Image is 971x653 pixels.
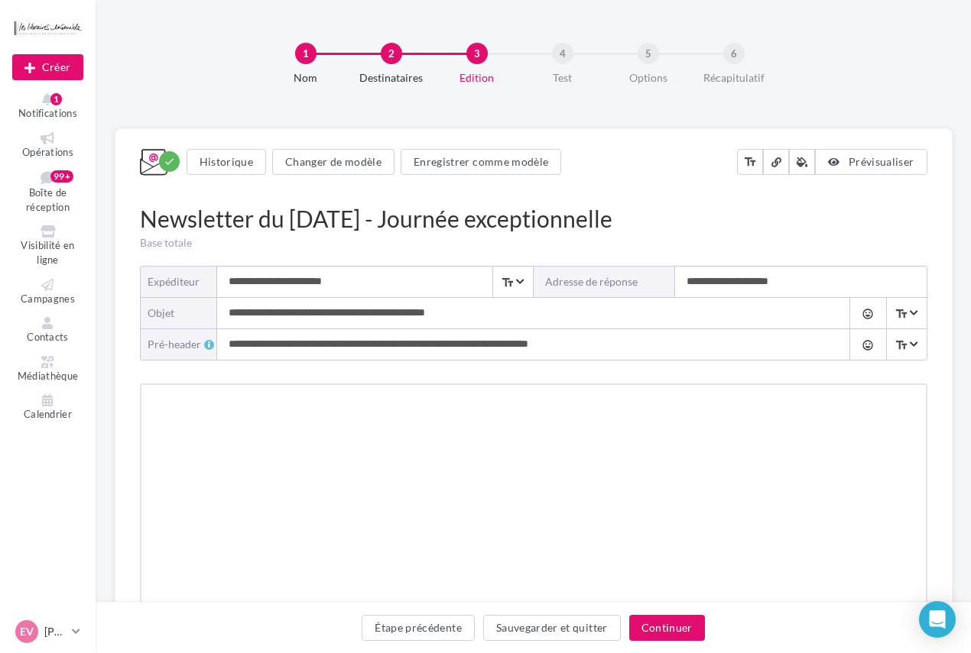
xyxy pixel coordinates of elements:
i: text_fields [743,154,757,170]
button: Étape précédente [362,615,475,641]
div: Nom [257,70,355,86]
div: Pré-header [148,337,217,352]
span: Contacts [27,331,69,343]
div: Expéditeur [148,274,205,289]
button: Prévisualiser [815,149,927,175]
div: 2 [381,43,402,64]
i: tag_faces [862,339,874,351]
div: Newsletter du [DATE] - Journée exceptionnelle [140,202,927,235]
i: text_fields [501,275,515,290]
div: 1 [50,93,62,105]
button: Historique [187,149,267,175]
div: Options [599,70,697,86]
button: Enregistrer comme modèle [401,149,561,175]
button: tag_faces [849,298,885,328]
i: tag_faces [862,308,874,320]
span: Visibilité en ligne [21,240,74,267]
i: check [164,156,175,167]
div: Destinataires [343,70,440,86]
p: [PERSON_NAME] [44,624,66,639]
div: 5 [638,43,659,64]
button: Sauvegarder et quitter [483,615,621,641]
span: Boîte de réception [26,187,70,214]
a: Boîte de réception99+ [12,167,83,216]
div: 6 [723,43,745,64]
button: text_fields [737,149,763,175]
span: EV [20,624,34,639]
div: Edition [428,70,526,86]
a: Contacts [12,314,83,347]
div: 3 [466,43,488,64]
a: Opérations [12,129,83,162]
span: Calendrier [24,408,72,420]
button: Continuer [629,615,705,641]
div: Test [514,70,612,86]
span: Notifications [18,107,77,119]
a: EV [PERSON_NAME] [12,617,83,646]
button: tag_faces [849,329,885,360]
span: Prévisualiser [849,155,914,168]
div: 1 [295,43,317,64]
a: Médiathèque [12,353,83,386]
label: Adresse de réponse [534,267,675,297]
button: Changer de modèle [272,149,395,175]
span: Opérations [22,146,73,158]
button: Créer [12,54,83,80]
span: Médiathèque [18,370,79,382]
a: Visibilité en ligne [12,222,83,269]
div: objet [148,305,205,321]
button: Notifications 1 [12,90,83,123]
div: Récapitulatif [685,70,783,86]
span: Campagnes [21,293,75,305]
span: Select box activate [492,267,532,297]
span: Select box activate [886,329,926,360]
div: 99+ [50,170,73,183]
div: Base totale [140,235,927,251]
span: Select box activate [886,298,926,328]
a: Calendrier [12,391,83,424]
a: Campagnes [12,276,83,309]
div: Open Intercom Messenger [919,601,956,638]
i: text_fields [895,338,908,353]
i: text_fields [895,306,908,322]
div: Nouvelle campagne [12,54,83,80]
div: 4 [552,43,573,64]
div: Modifications enregistrées [159,151,180,172]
